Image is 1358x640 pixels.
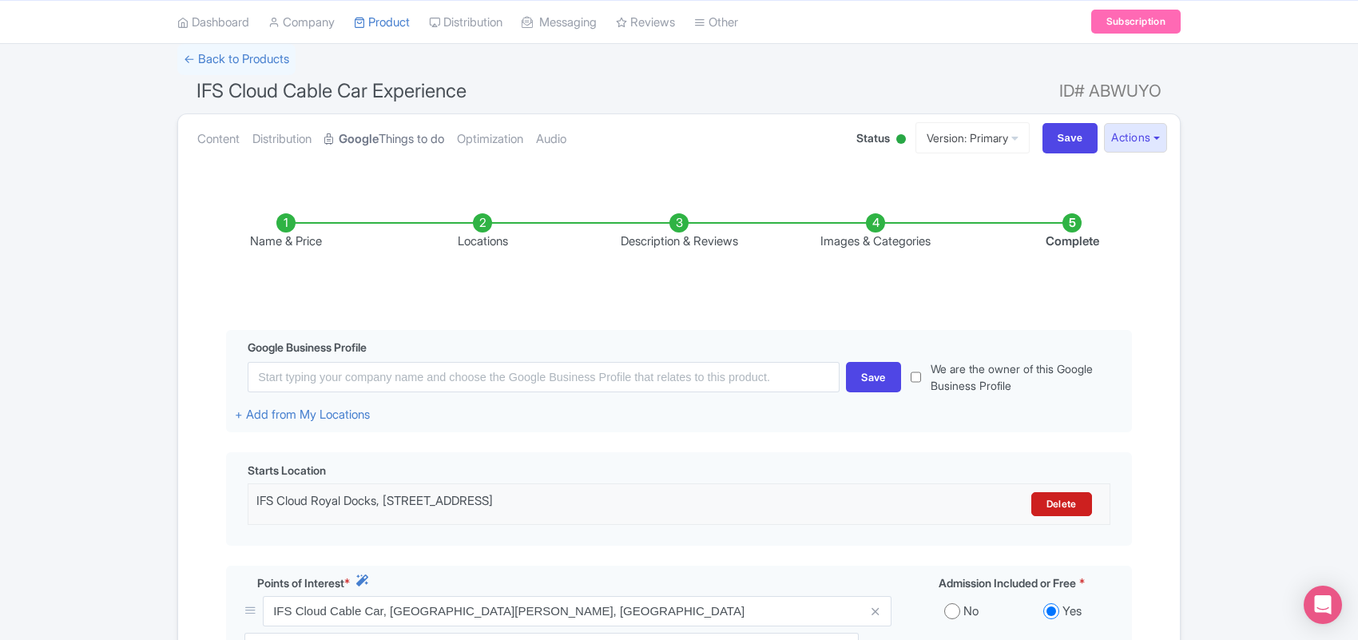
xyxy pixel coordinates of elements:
[257,574,344,591] span: Points of Interest
[777,213,974,251] li: Images & Categories
[197,114,240,165] a: Content
[384,213,581,251] li: Locations
[256,492,890,516] div: IFS Cloud Royal Docks, [STREET_ADDRESS]
[893,128,909,153] div: Active
[536,114,566,165] a: Audio
[197,79,467,102] span: IFS Cloud Cable Car Experience
[1104,123,1167,153] button: Actions
[974,213,1170,251] li: Complete
[457,114,523,165] a: Optimization
[1031,492,1092,516] a: Delete
[252,114,312,165] a: Distribution
[1059,75,1161,107] span: ID# ABWUYO
[235,407,370,422] a: + Add from My Locations
[324,114,444,165] a: GoogleThings to do
[177,44,296,75] a: ← Back to Products
[248,462,326,479] span: Starts Location
[188,213,384,251] li: Name & Price
[1042,123,1098,153] input: Save
[1091,10,1181,34] a: Subscription
[248,362,840,392] input: Start typing your company name and choose the Google Business Profile that relates to this product.
[248,339,367,356] span: Google Business Profile
[939,574,1076,591] span: Admission Included or Free
[856,129,890,146] span: Status
[339,130,379,149] strong: Google
[915,122,1030,153] a: Version: Primary
[846,362,901,392] div: Save
[581,213,777,251] li: Description & Reviews
[931,360,1123,394] label: We are the owner of this Google Business Profile
[1304,586,1342,624] div: Open Intercom Messenger
[1062,602,1082,621] label: Yes
[963,602,979,621] label: No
